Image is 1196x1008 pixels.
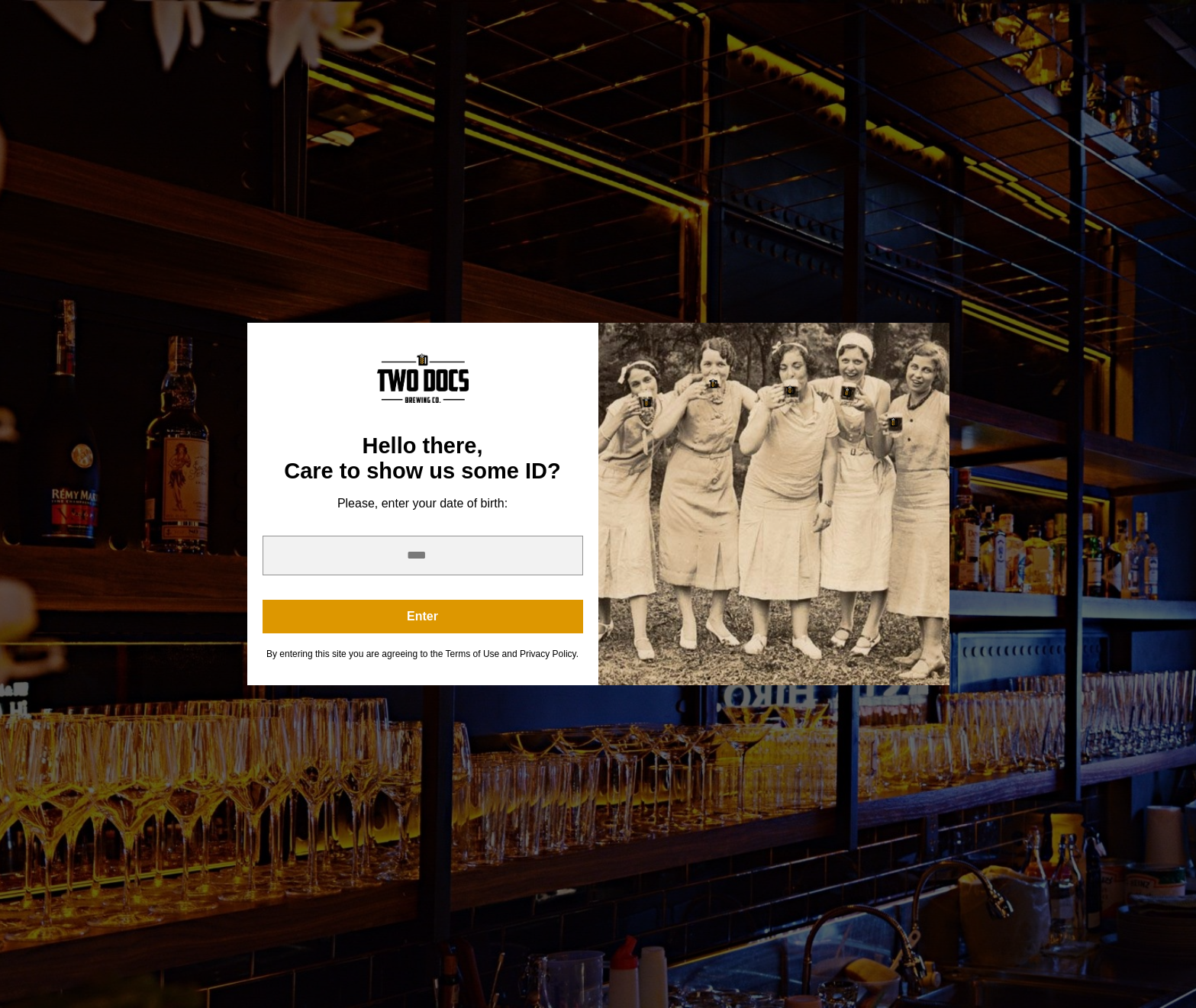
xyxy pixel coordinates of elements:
[263,600,583,633] button: Enter
[377,353,469,403] img: Content Logo
[263,649,583,660] div: By entering this site you are agreeing to the Terms of Use and Privacy Policy.
[263,433,583,485] div: Hello there, Care to show us some ID?
[263,536,583,575] input: year
[263,496,583,511] div: Please, enter your date of birth:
